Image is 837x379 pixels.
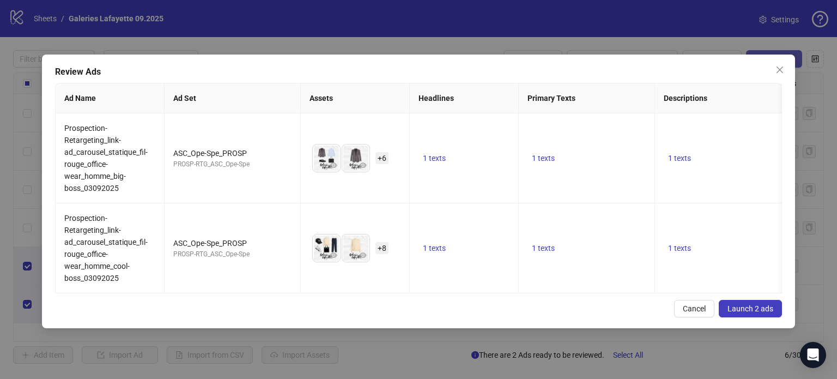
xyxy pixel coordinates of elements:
span: close [775,65,784,74]
div: ASC_Ope-Spe_PROSP [173,147,292,159]
button: 1 texts [527,242,559,255]
span: Prospection-Retargeting_link-ad_carousel_statique_fil-rouge_office-wear_homme_big-boss_03092025 [64,124,148,192]
button: 1 texts [418,242,450,255]
button: Preview [327,159,340,172]
span: 1 texts [668,154,691,163]
div: Review Ads [55,65,782,79]
button: 1 texts [527,152,559,165]
span: 1 texts [423,244,446,252]
th: Descriptions [655,83,791,113]
span: + 6 [375,152,389,164]
span: 1 texts [532,244,555,252]
img: Asset 2 [342,145,369,172]
th: Assets [301,83,410,113]
button: Close [771,61,789,79]
img: Asset 1 [313,145,340,172]
th: Ad Name [56,83,165,113]
th: Headlines [410,83,519,113]
span: 1 texts [532,154,555,163]
img: Asset 1 [313,234,340,262]
button: 1 texts [664,152,695,165]
span: Cancel [683,304,706,313]
div: Open Intercom Messenger [800,342,826,368]
span: eye [330,161,337,169]
span: eye [330,251,337,259]
span: 1 texts [423,154,446,163]
th: Primary Texts [519,83,655,113]
button: 1 texts [418,152,450,165]
div: PROSP-RTG_ASC_Ope-Spe [173,249,292,260]
span: Launch 2 ads [727,304,773,313]
button: 1 texts [664,242,695,255]
div: ASC_Ope-Spe_PROSP [173,237,292,249]
img: Asset 2 [342,234,369,262]
span: eye [359,161,367,169]
span: 1 texts [668,244,691,252]
button: Preview [356,249,369,262]
button: Launch 2 ads [719,300,782,317]
div: PROSP-RTG_ASC_Ope-Spe [173,159,292,170]
button: Preview [327,249,340,262]
span: Prospection-Retargeting_link-ad_carousel_statique_fil-rouge_office-wear_homme_cool-boss_03092025 [64,214,148,282]
button: Cancel [674,300,714,317]
button: Preview [356,159,369,172]
span: eye [359,251,367,259]
span: + 8 [375,242,389,254]
th: Ad Set [165,83,301,113]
